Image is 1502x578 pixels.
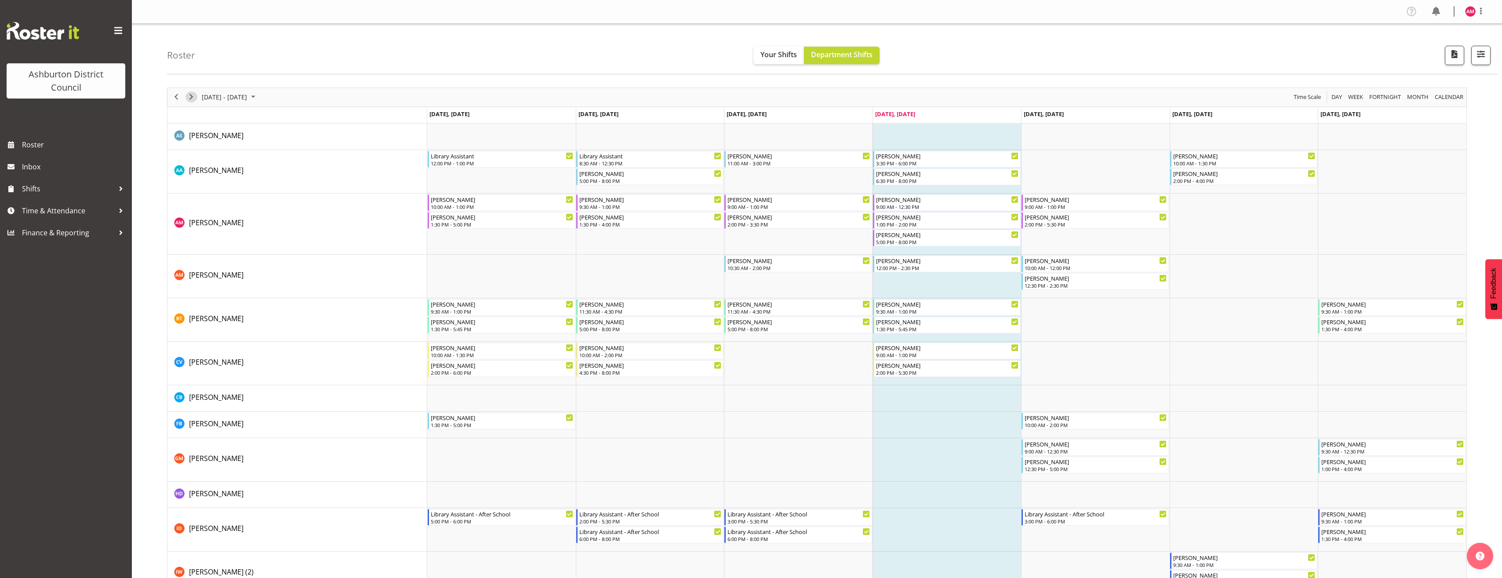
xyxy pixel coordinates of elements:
span: [DATE], [DATE] [578,110,618,118]
div: Library Assistant - After School [727,509,870,518]
div: Anna Mattson"s event - Anna Mattson Begin From Wednesday, October 8, 2025 at 9:00:00 AM GMT+13:00... [724,194,872,211]
span: Fortnight [1368,91,1402,102]
div: Anna Mattson"s event - Anna Mattson Begin From Friday, October 10, 2025 at 2:00:00 PM GMT+13:00 E... [1022,212,1169,229]
div: 3:00 PM - 5:30 PM [727,518,870,525]
div: October 06 - 12, 2025 [199,88,261,106]
div: Library Assistant [431,151,573,160]
span: Shifts [22,182,114,195]
div: [PERSON_NAME] [431,195,573,204]
div: [PERSON_NAME] [579,195,722,204]
div: 9:30 AM - 1:00 PM [431,308,573,315]
div: Isabel Wang (2)"s event - Isabel Wang Begin From Saturday, October 11, 2025 at 9:30:00 AM GMT+13:... [1170,552,1318,569]
div: Ben Tomassetti"s event - Ben Tomassetti Begin From Sunday, October 12, 2025 at 9:30:00 AM GMT+13:... [1318,299,1466,316]
div: Anna Mattson"s event - Anna Mattson Begin From Tuesday, October 7, 2025 at 1:30:00 PM GMT+13:00 E... [576,212,724,229]
span: [DATE], [DATE] [1172,110,1212,118]
div: Library Assistant - After School [1025,509,1167,518]
span: [PERSON_NAME] [189,454,244,463]
span: [PERSON_NAME] [189,270,244,280]
button: Feedback - Show survey [1485,259,1502,319]
div: 12:00 PM - 1:00 PM [431,160,573,167]
div: 1:30 PM - 5:00 PM [431,421,573,428]
div: [PERSON_NAME] [1321,317,1464,326]
div: Anna Mattson"s event - Anna Mattson Begin From Monday, October 6, 2025 at 10:00:00 AM GMT+13:00 E... [428,194,575,211]
div: Isaac Dunne"s event - Library Assistant - After School Begin From Tuesday, October 7, 2025 at 2:0... [576,509,724,526]
div: [PERSON_NAME] [431,212,573,221]
div: Anna Mattson"s event - Anna Mattson Begin From Wednesday, October 8, 2025 at 2:00:00 PM GMT+13:00... [724,212,872,229]
div: [PERSON_NAME] [579,361,722,369]
td: Isaac Dunne resource [167,508,427,552]
a: [PERSON_NAME] [189,130,244,141]
div: 6:00 PM - 8:00 PM [579,535,722,542]
div: 9:00 AM - 1:00 PM [1025,203,1167,210]
div: Carla Verberne"s event - Carla Verberne Begin From Tuesday, October 7, 2025 at 4:30:00 PM GMT+13:... [576,360,724,377]
div: 1:30 PM - 5:00 PM [431,221,573,228]
div: Amanda Ackroyd"s event - Amanda Ackroyd Begin From Wednesday, October 8, 2025 at 11:00:00 AM GMT+... [724,151,872,168]
div: Gabriela Marilla"s event - Gabriela Marilla Begin From Sunday, October 12, 2025 at 9:30:00 AM GMT... [1318,439,1466,456]
div: Carla Verberne"s event - Carla Verberne Begin From Monday, October 6, 2025 at 10:00:00 AM GMT+13:... [428,343,575,359]
a: [PERSON_NAME] [189,313,244,324]
div: 5:00 PM - 8:00 PM [579,177,722,184]
div: 11:00 AM - 3:00 PM [727,160,870,167]
div: 9:30 AM - 1:00 PM [579,203,722,210]
div: [PERSON_NAME] [1025,256,1167,265]
div: [PERSON_NAME] [876,230,1018,239]
a: [PERSON_NAME] [189,217,244,228]
div: next period [184,88,199,106]
div: [PERSON_NAME] [1321,439,1464,448]
div: 10:00 AM - 1:00 PM [431,203,573,210]
span: [PERSON_NAME] [189,419,244,428]
div: [PERSON_NAME] [876,212,1018,221]
div: [PERSON_NAME] [727,300,870,308]
div: 12:00 PM - 2:30 PM [876,264,1018,271]
button: Department Shifts [804,47,880,64]
div: [PERSON_NAME] [727,151,870,160]
div: 1:30 PM - 4:00 PM [579,221,722,228]
span: Time & Attendance [22,204,114,217]
div: Isaac Dunne"s event - Library Assistant - After School Begin From Monday, October 6, 2025 at 5:00... [428,509,575,526]
td: Ben Tomassetti resource [167,298,427,342]
button: Time Scale [1292,91,1323,102]
div: 2:00 PM - 5:30 PM [579,518,722,525]
div: 9:00 AM - 12:30 PM [876,203,1018,210]
div: [PERSON_NAME] [431,413,573,422]
span: [DATE], [DATE] [1320,110,1360,118]
div: 10:00 AM - 2:00 PM [579,351,722,359]
div: Amanda Ackroyd"s event - Amanda Ackroyd Begin From Saturday, October 11, 2025 at 2:00:00 PM GMT+1... [1170,168,1318,185]
div: 9:30 AM - 12:30 PM [1321,448,1464,455]
span: [PERSON_NAME] [189,357,244,367]
div: 10:30 AM - 2:00 PM [727,264,870,271]
div: Gabriela Marilla"s event - Gabriella Marilla Begin From Friday, October 10, 2025 at 9:00:00 AM GM... [1022,439,1169,456]
div: Isaac Dunne"s event - Library Assistant - After School Begin From Wednesday, October 8, 2025 at 3... [724,509,872,526]
button: Your Shifts [753,47,804,64]
div: Carla Verberne"s event - Carla Verberne Begin From Tuesday, October 7, 2025 at 10:00:00 AM GMT+13... [576,343,724,359]
a: [PERSON_NAME] [189,418,244,429]
div: [PERSON_NAME] [1173,169,1316,178]
div: 12:30 PM - 5:00 PM [1025,465,1167,472]
div: Ben Tomassetti"s event - Ben Tomassetti Begin From Monday, October 6, 2025 at 9:30:00 AM GMT+13:0... [428,299,575,316]
span: Feedback [1490,268,1498,299]
a: [PERSON_NAME] [189,165,244,176]
button: Fortnight [1368,91,1403,102]
div: 6:00 PM - 8:00 PM [727,535,870,542]
button: Timeline Week [1347,91,1365,102]
div: Feturi Brown"s event - Feturi Brown Begin From Monday, October 6, 2025 at 1:30:00 PM GMT+13:00 En... [428,413,575,429]
div: 3:30 PM - 6:00 PM [876,160,1018,167]
button: Next [185,91,197,102]
span: [PERSON_NAME] [189,314,244,323]
span: [DATE], [DATE] [1024,110,1064,118]
button: Month [1433,91,1465,102]
div: Carla Verberne"s event - Carla Verberne Begin From Monday, October 6, 2025 at 2:00:00 PM GMT+13:0... [428,360,575,377]
span: [DATE] - [DATE] [201,91,248,102]
span: [PERSON_NAME] [189,523,244,533]
td: Celeste Bennett resource [167,385,427,412]
div: Ben Tomassetti"s event - Ben Tomassetti Begin From Thursday, October 9, 2025 at 9:30:00 AM GMT+13... [873,299,1021,316]
div: 1:30 PM - 5:45 PM [876,326,1018,333]
div: [PERSON_NAME] [1321,509,1464,518]
div: [PERSON_NAME] [727,195,870,204]
span: Roster [22,138,127,151]
span: [DATE], [DATE] [429,110,469,118]
div: [PERSON_NAME] [1025,413,1167,422]
div: Ben Tomassetti"s event - Ben Tomassetti Begin From Wednesday, October 8, 2025 at 5:00:00 PM GMT+1... [724,317,872,333]
span: [PERSON_NAME] [189,489,244,498]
